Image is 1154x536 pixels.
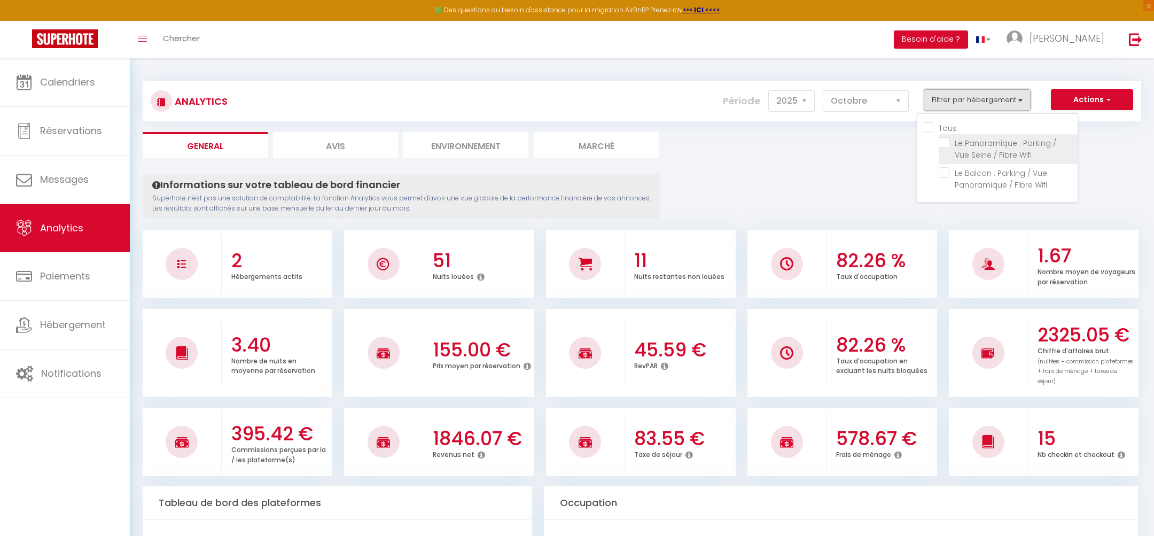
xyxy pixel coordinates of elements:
a: ... [PERSON_NAME] [999,21,1118,58]
p: Revenus net [433,448,474,459]
span: [PERSON_NAME] [1030,32,1104,45]
button: Besoin d'aide ? [894,30,968,49]
button: Actions [1051,89,1133,111]
h3: 45.59 € [634,339,732,361]
h3: 11 [634,250,732,272]
p: Nuits louées [433,270,474,281]
h3: 15 [1038,428,1136,450]
span: Le Panoramique : Parking / Vue Seine / Fibre Wifi [955,138,1056,160]
span: Analytics [40,221,83,235]
p: Nombre moyen de voyageurs par réservation [1038,265,1135,286]
span: Réservations [40,124,102,137]
img: NO IMAGE [177,260,186,268]
li: Marché [534,132,659,158]
span: Hébergement [40,318,106,331]
img: NO IMAGE [981,347,995,360]
img: NO IMAGE [780,346,793,360]
h3: 1.67 [1038,245,1136,267]
p: Prix moyen par réservation [433,359,520,370]
h3: 3.40 [231,334,330,356]
div: Tableau de bord des plateformes [143,486,532,520]
h3: 82.26 % [836,250,934,272]
h3: 395.42 € [231,423,330,445]
p: Nombre de nuits en moyenne par réservation [231,354,315,376]
button: Filtrer par hébergement [924,89,1031,111]
p: Commissions perçues par la / les plateforme(s) [231,443,326,464]
img: ... [1007,30,1023,46]
p: Nuits restantes non louées [634,270,724,281]
h3: 2325.05 € [1038,324,1136,346]
h4: Informations sur votre tableau de bord financier [152,179,651,191]
span: (nuitées + commission plateformes + frais de ménage + taxes de séjour) [1038,358,1133,386]
a: >>> ICI <<<< [683,5,720,14]
img: logout [1129,33,1142,46]
li: General [143,132,268,158]
h3: 2 [231,250,330,272]
p: Taux d'occupation en excluant les nuits bloquées [836,354,927,376]
p: Superhote n'est pas une solution de comptabilité. La fonction Analytics vous permet d'avoir une v... [152,193,651,214]
span: Notifications [41,367,102,380]
p: Frais de ménage [836,448,891,459]
h3: 51 [433,250,531,272]
p: Nb checkin et checkout [1038,448,1114,459]
label: Période [723,89,760,113]
span: Paiements [40,269,90,283]
h3: 578.67 € [836,428,934,450]
h3: 82.26 % [836,334,934,356]
span: Le Balcon : Parking / Vue Panoramique / Fibre Wifi [955,168,1047,190]
p: Taux d'occupation [836,270,898,281]
li: Environnement [403,132,528,158]
h3: 155.00 € [433,339,531,361]
h3: 1846.07 € [433,428,531,450]
span: Chercher [163,33,200,44]
span: Calendriers [40,75,95,89]
p: RevPAR [634,359,658,370]
p: Hébergements actifs [231,270,302,281]
h3: Analytics [172,89,228,113]
p: Taxe de séjour [634,448,682,459]
img: Super Booking [32,29,98,48]
p: Chiffre d'affaires brut [1038,344,1133,386]
h3: 83.55 € [634,428,732,450]
li: Avis [273,132,398,158]
a: Chercher [155,21,208,58]
span: Messages [40,173,89,186]
div: Occupation [544,486,1138,520]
